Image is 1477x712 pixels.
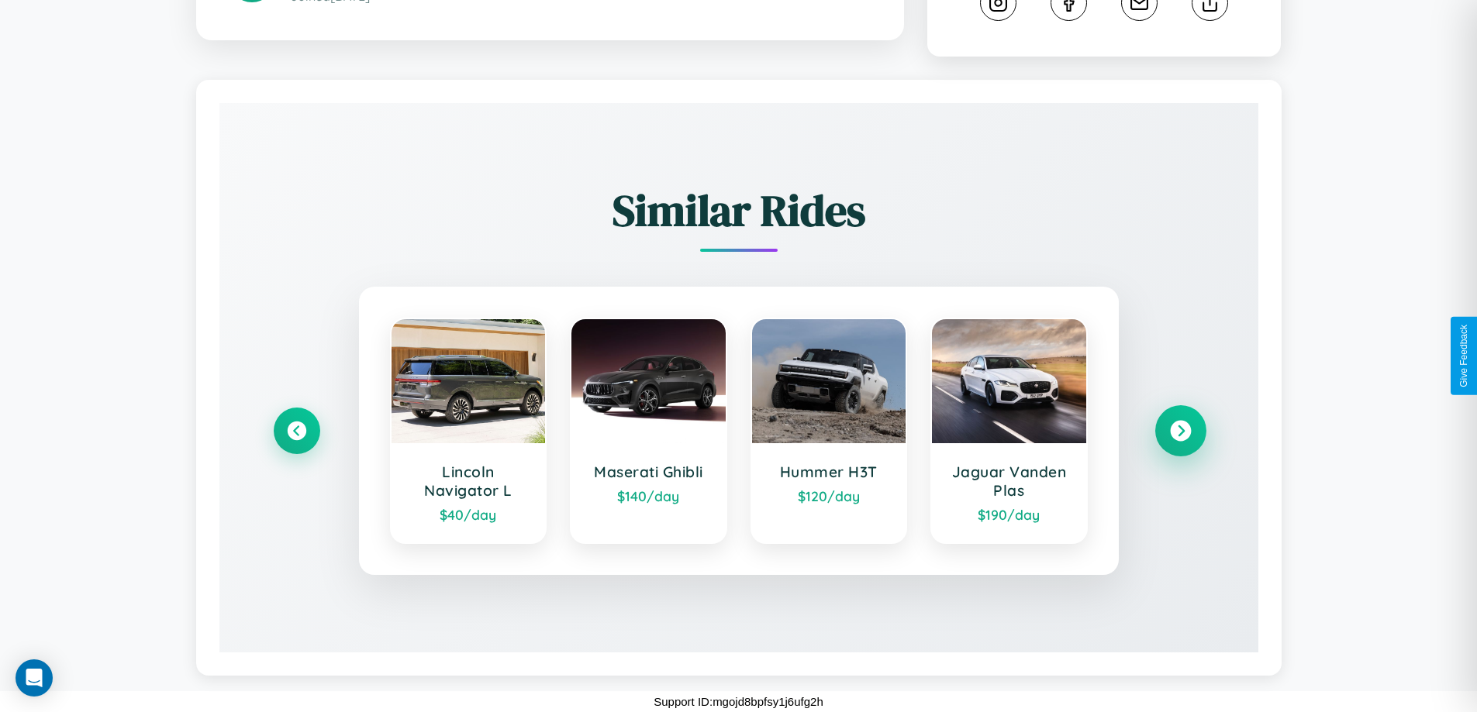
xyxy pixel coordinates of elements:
h3: Lincoln Navigator L [407,463,530,500]
h3: Hummer H3T [768,463,891,481]
h2: Similar Rides [274,181,1204,240]
h3: Maserati Ghibli [587,463,710,481]
div: $ 190 /day [947,506,1071,523]
a: Hummer H3T$120/day [751,318,908,544]
a: Lincoln Navigator L$40/day [390,318,547,544]
div: $ 40 /day [407,506,530,523]
div: Give Feedback [1458,325,1469,387]
div: $ 140 /day [587,487,710,504]
p: Support ID: mgojd8bpfsy1j6ufg2h [654,691,823,712]
div: Open Intercom Messenger [16,659,53,697]
div: $ 120 /day [768,487,891,504]
a: Maserati Ghibli$140/day [570,318,727,544]
a: Jaguar Vanden Plas$190/day [930,318,1088,544]
h3: Jaguar Vanden Plas [947,463,1071,500]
